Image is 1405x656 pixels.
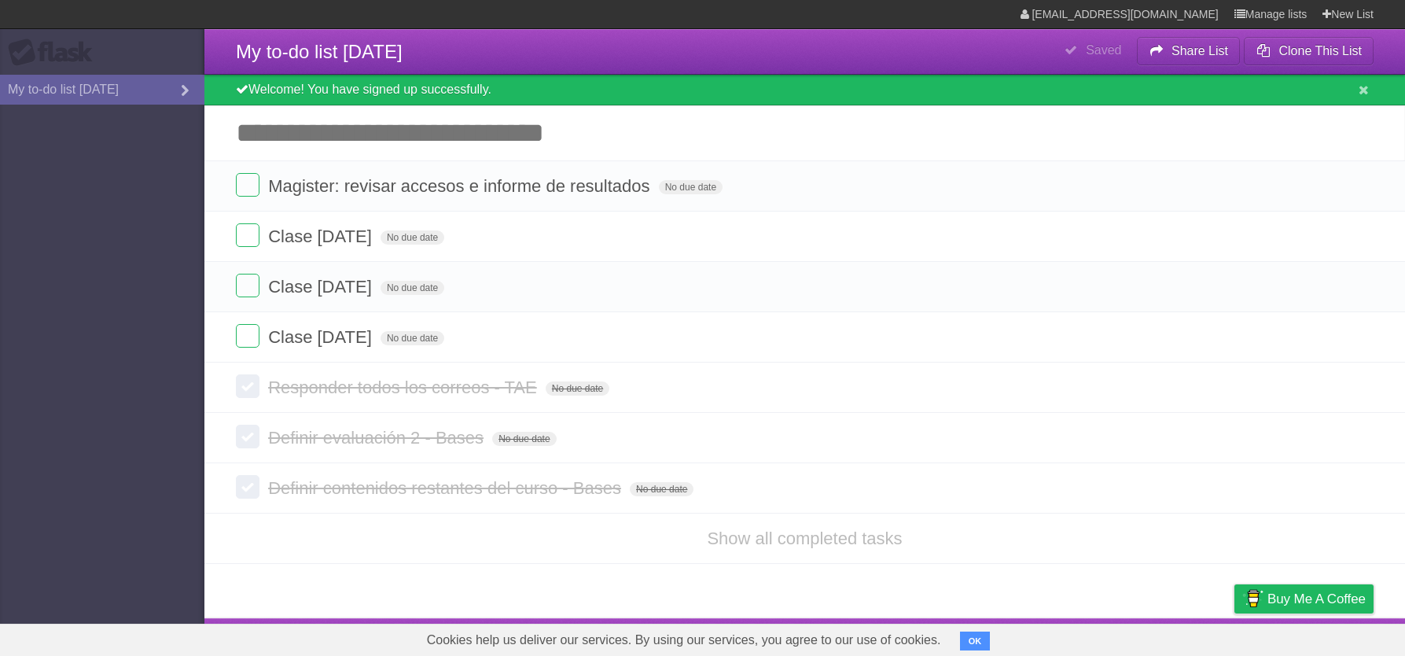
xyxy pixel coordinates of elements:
div: Welcome! You have signed up successfully. [204,75,1405,105]
span: Definir evaluación 2 - Bases [268,428,487,448]
span: Clase [DATE] [268,277,376,297]
span: No due date [381,230,444,245]
span: My to-do list [DATE] [236,41,403,62]
span: Clase [DATE] [268,327,376,347]
a: Show all completed tasks [707,529,902,548]
span: Magister: revisar accesos e informe de resultados [268,176,653,196]
label: Done [236,173,259,197]
label: Done [236,324,259,348]
span: No due date [381,281,444,295]
label: Done [236,374,259,398]
span: No due date [381,331,444,345]
span: No due date [659,180,723,194]
b: Saved [1086,43,1121,57]
a: Terms [1160,622,1195,652]
b: Clone This List [1278,44,1362,57]
span: Clase [DATE] [268,227,376,246]
img: Buy me a coffee [1242,585,1263,612]
a: Developers [1077,622,1141,652]
span: No due date [630,482,693,496]
span: Responder todos los correos - TAE [268,378,541,397]
b: Share List [1171,44,1228,57]
label: Done [236,223,259,247]
span: No due date [492,432,556,446]
a: Privacy [1214,622,1255,652]
button: Clone This List [1244,37,1374,65]
span: Definir contenidos restantes del curso - Bases [268,478,625,498]
button: Share List [1137,37,1241,65]
span: No due date [546,381,609,396]
a: About [1025,622,1058,652]
div: Flask [8,39,102,67]
button: OK [960,632,991,650]
label: Done [236,425,259,448]
label: Done [236,475,259,499]
span: Cookies help us deliver our services. By using our services, you agree to our use of cookies. [411,625,957,656]
a: Buy me a coffee [1234,584,1374,614]
span: Buy me a coffee [1267,585,1366,613]
a: Suggest a feature [1274,622,1374,652]
label: Done [236,274,259,297]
